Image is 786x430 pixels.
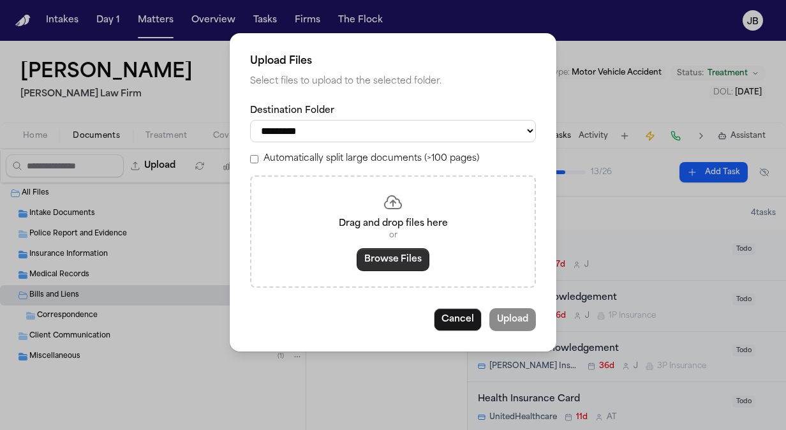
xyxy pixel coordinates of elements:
h2: Upload Files [250,54,536,69]
label: Destination Folder [250,105,536,117]
p: or [267,230,519,241]
p: Drag and drop files here [267,218,519,230]
button: Cancel [434,308,482,331]
label: Automatically split large documents (>100 pages) [263,152,479,165]
button: Upload [489,308,536,331]
p: Select files to upload to the selected folder. [250,74,536,89]
button: Browse Files [357,248,429,271]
